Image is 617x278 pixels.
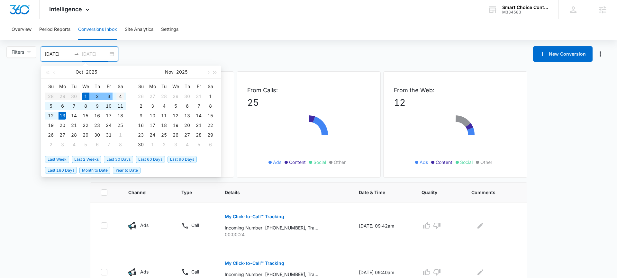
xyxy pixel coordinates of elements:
[195,131,203,139] div: 28
[191,268,199,275] p: Call
[158,92,170,101] td: 2025-10-28
[82,50,108,58] input: End date
[147,111,158,121] td: 2025-11-10
[91,81,103,92] th: Th
[137,141,145,148] div: 30
[68,111,80,121] td: 2025-10-14
[181,121,193,130] td: 2025-11-20
[436,159,452,166] span: Content
[149,93,156,100] div: 27
[170,101,181,111] td: 2025-11-05
[6,46,36,58] button: Filters
[105,121,113,129] div: 24
[45,130,57,140] td: 2025-10-26
[79,167,110,174] span: Month to Date
[91,92,103,101] td: 2025-10-02
[147,92,158,101] td: 2025-10-27
[225,209,284,224] button: My Click-to-Call™ Tracking
[74,51,79,57] span: swap-right
[80,101,91,111] td: 2025-10-08
[161,19,178,40] button: Settings
[183,131,191,139] div: 27
[140,222,149,229] p: Ads
[59,141,66,148] div: 3
[57,101,68,111] td: 2025-10-06
[114,101,126,111] td: 2025-10-11
[247,96,370,109] p: 25
[114,111,126,121] td: 2025-10-18
[59,112,66,120] div: 13
[149,112,156,120] div: 10
[206,112,214,120] div: 15
[158,81,170,92] th: Tu
[158,130,170,140] td: 2025-11-25
[70,131,78,139] div: 28
[471,189,507,196] span: Comments
[595,49,605,59] button: Manage Numbers
[181,81,193,92] th: Th
[135,140,147,149] td: 2025-11-30
[57,81,68,92] th: Mo
[149,121,156,129] div: 17
[183,102,191,110] div: 6
[170,121,181,130] td: 2025-11-19
[76,66,83,78] button: Oct
[193,140,204,149] td: 2025-12-05
[68,140,80,149] td: 2025-11-04
[247,86,370,94] p: From Calls:
[170,81,181,92] th: We
[80,111,91,121] td: 2025-10-15
[103,92,114,101] td: 2025-10-03
[225,214,284,219] p: My Click-to-Call™ Tracking
[91,121,103,130] td: 2025-10-23
[105,141,113,148] div: 7
[78,19,117,40] button: Conversions Inbox
[135,101,147,111] td: 2025-11-02
[116,121,124,129] div: 25
[114,140,126,149] td: 2025-11-08
[193,111,204,121] td: 2025-11-14
[91,140,103,149] td: 2025-11-06
[91,111,103,121] td: 2025-10-16
[82,131,89,139] div: 29
[45,111,57,121] td: 2025-10-12
[206,121,214,129] div: 22
[502,10,549,14] div: account id
[68,101,80,111] td: 2025-10-07
[181,92,193,101] td: 2025-10-30
[289,159,306,166] span: Content
[225,231,343,238] p: 00:00:24
[181,189,200,196] span: Type
[135,130,147,140] td: 2025-11-23
[103,121,114,130] td: 2025-10-24
[183,112,191,120] div: 13
[359,189,397,196] span: Date & Time
[114,121,126,130] td: 2025-10-25
[137,102,145,110] div: 2
[140,268,149,275] p: Ads
[93,121,101,129] div: 23
[193,130,204,140] td: 2025-11-28
[204,81,216,92] th: Sa
[334,159,346,166] span: Other
[135,111,147,121] td: 2025-11-09
[168,156,197,163] span: Last 90 Days
[68,81,80,92] th: Tu
[74,51,79,57] span: to
[45,140,57,149] td: 2025-11-02
[206,131,214,139] div: 29
[170,130,181,140] td: 2025-11-26
[57,121,68,130] td: 2025-10-20
[91,101,103,111] td: 2025-10-09
[59,102,66,110] div: 6
[68,121,80,130] td: 2025-10-21
[193,81,204,92] th: Fr
[91,130,103,140] td: 2025-10-30
[460,159,473,166] span: Social
[137,93,145,100] div: 26
[422,189,447,196] span: Quality
[351,202,414,249] td: [DATE] 09:42am
[93,93,101,100] div: 2
[93,131,101,139] div: 30
[158,140,170,149] td: 2025-12-02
